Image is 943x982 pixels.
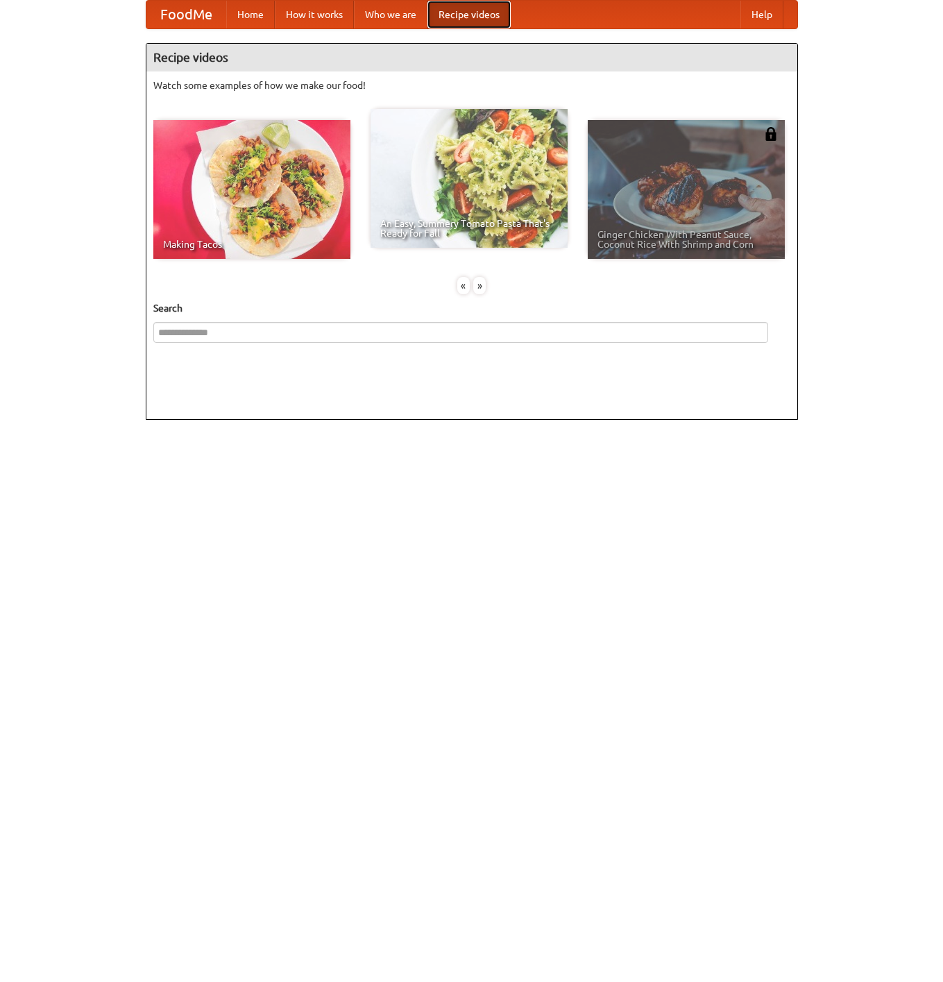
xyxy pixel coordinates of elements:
a: Making Tacos [153,120,350,259]
a: An Easy, Summery Tomato Pasta That's Ready for Fall [371,109,568,248]
div: « [457,277,470,294]
p: Watch some examples of how we make our food! [153,78,790,92]
h4: Recipe videos [146,44,797,71]
a: Who we are [354,1,427,28]
div: » [473,277,486,294]
a: Recipe videos [427,1,511,28]
h5: Search [153,301,790,315]
a: Help [740,1,783,28]
span: An Easy, Summery Tomato Pasta That's Ready for Fall [380,219,558,238]
a: Home [226,1,275,28]
span: Making Tacos [163,239,341,249]
a: How it works [275,1,354,28]
img: 483408.png [764,127,778,141]
a: FoodMe [146,1,226,28]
